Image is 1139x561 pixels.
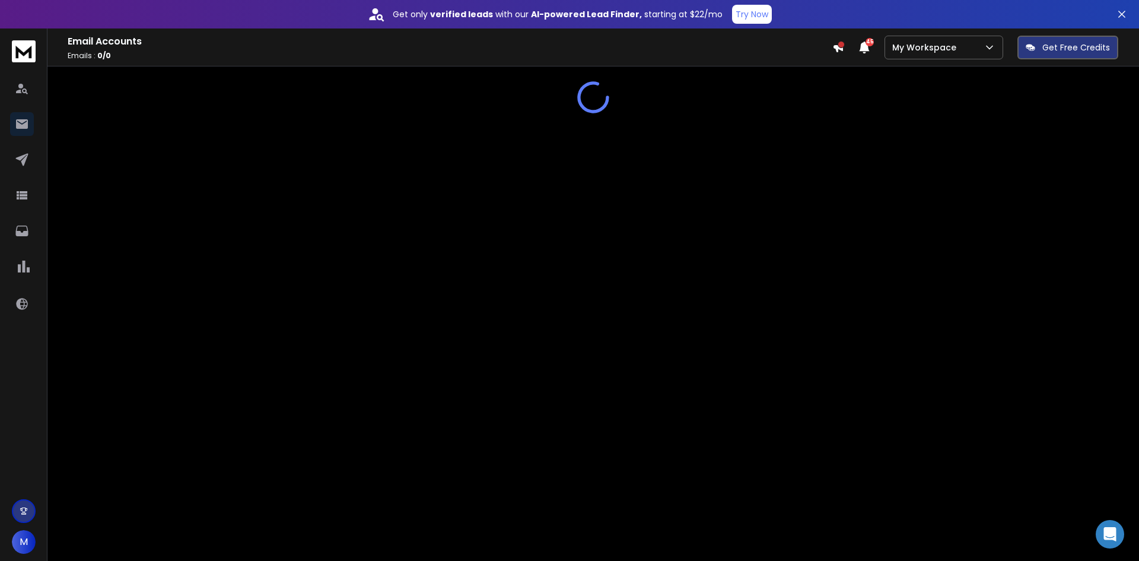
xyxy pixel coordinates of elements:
[12,530,36,554] button: M
[736,8,768,20] p: Try Now
[12,40,36,62] img: logo
[430,8,493,20] strong: verified leads
[866,38,874,46] span: 45
[393,8,723,20] p: Get only with our starting at $22/mo
[892,42,961,53] p: My Workspace
[68,34,832,49] h1: Email Accounts
[1017,36,1118,59] button: Get Free Credits
[732,5,772,24] button: Try Now
[1096,520,1124,549] div: Open Intercom Messenger
[68,51,832,61] p: Emails :
[97,50,111,61] span: 0 / 0
[1042,42,1110,53] p: Get Free Credits
[531,8,642,20] strong: AI-powered Lead Finder,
